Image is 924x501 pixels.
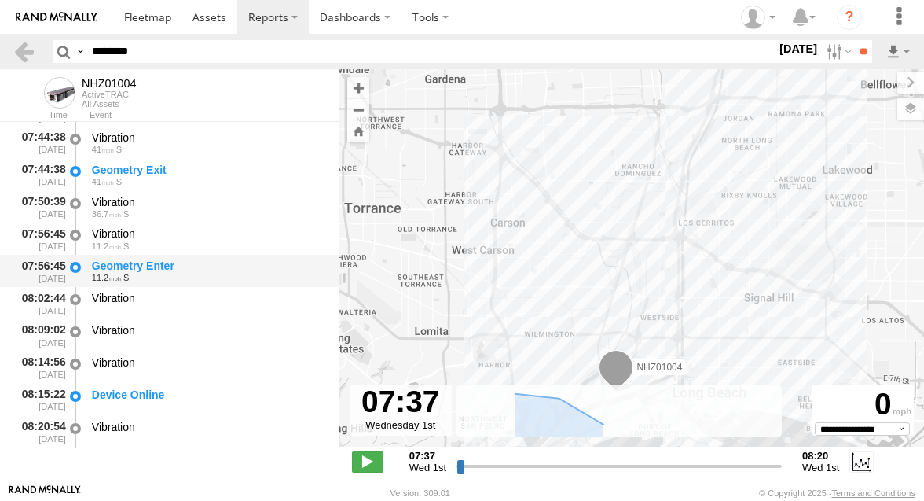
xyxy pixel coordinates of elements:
[347,120,369,142] button: Zoom Home
[92,195,324,209] div: Vibration
[347,77,369,98] button: Zoom in
[92,227,324,241] div: Vibration
[409,450,446,462] strong: 07:37
[92,241,121,251] span: 11.2
[116,145,122,154] span: Heading: 197
[92,131,324,145] div: Vibration
[13,160,68,190] div: 07:44:38 [DATE]
[82,77,137,90] div: NHZ01004 - View Asset History
[74,40,86,63] label: Search Query
[92,291,324,305] div: Vibration
[92,323,324,337] div: Vibration
[13,353,68,382] div: 08:14:56 [DATE]
[92,355,324,370] div: Vibration
[82,90,137,99] div: ActiveTRAC
[9,485,81,501] a: Visit our Website
[776,40,820,57] label: [DATE]
[92,259,324,273] div: Geometry Enter
[814,387,911,422] div: 0
[409,462,446,473] span: Wed 1st Oct 2025
[116,177,122,186] span: Heading: 197
[735,6,781,29] div: Zulema McIntosch
[837,5,862,30] i: ?
[92,145,114,154] span: 41
[92,273,121,282] span: 11.2
[92,163,324,177] div: Geometry Exit
[123,209,129,219] span: Heading: 168
[13,128,68,157] div: 07:44:38 [DATE]
[13,385,68,414] div: 08:15:22 [DATE]
[832,488,915,498] a: Terms and Conditions
[13,193,68,222] div: 07:50:39 [DATE]
[13,40,35,63] a: Back to previous Page
[759,488,915,498] div: © Copyright 2025 -
[82,99,137,109] div: All Assets
[13,289,68,318] div: 08:02:44 [DATE]
[820,40,854,63] label: Search Filter Options
[92,177,114,186] span: 41
[390,488,450,498] div: Version: 309.01
[92,209,121,219] span: 36.7
[123,273,129,282] span: Heading: 177
[16,12,97,23] img: rand-logo.svg
[802,450,839,462] strong: 08:20
[13,321,68,350] div: 08:09:02 [DATE]
[13,256,68,285] div: 07:56:45 [DATE]
[885,40,911,63] label: Export results as...
[13,418,68,447] div: 08:20:54 [DATE]
[13,225,68,254] div: 07:56:45 [DATE]
[92,388,324,402] div: Device Online
[90,112,339,120] div: Event
[802,462,839,473] span: Wed 1st Oct 2025
[347,98,369,120] button: Zoom out
[352,451,383,472] label: Play/Stop
[92,420,324,434] div: Vibration
[13,112,68,120] div: Time
[123,241,129,251] span: Heading: 177
[636,361,682,372] span: NHZ01004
